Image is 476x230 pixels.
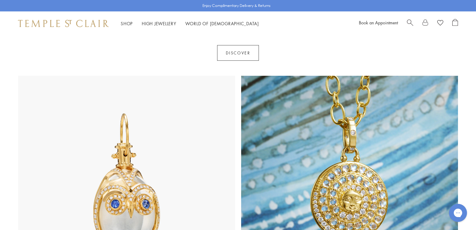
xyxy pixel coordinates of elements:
[217,45,259,61] a: Discover
[359,20,398,26] a: Book an Appointment
[202,3,271,9] p: Enjoy Complimentary Delivery & Returns
[142,20,176,26] a: High JewelleryHigh Jewellery
[446,202,470,224] iframe: Gorgias live chat messenger
[407,19,413,28] a: Search
[121,20,259,27] nav: Main navigation
[452,19,458,28] a: Open Shopping Bag
[121,20,133,26] a: ShopShop
[437,19,443,28] a: View Wishlist
[18,20,109,27] img: Temple St. Clair
[185,20,259,26] a: World of [DEMOGRAPHIC_DATA]World of [DEMOGRAPHIC_DATA]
